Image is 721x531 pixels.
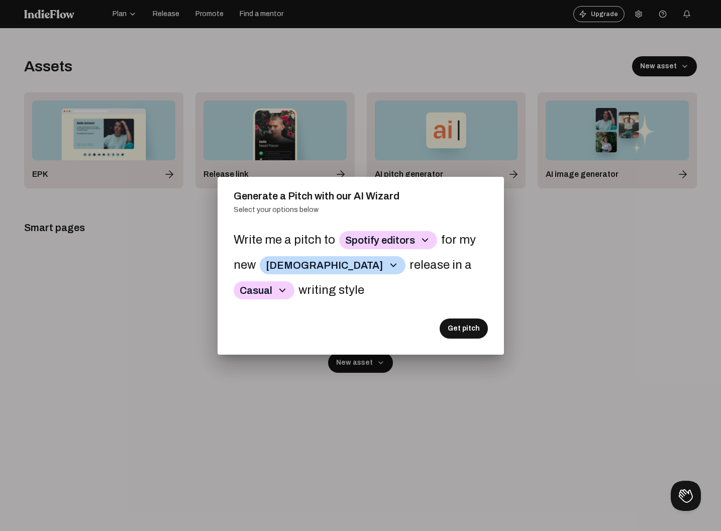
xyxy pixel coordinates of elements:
div: Select your options below [234,205,488,227]
button: Casual [234,281,294,299]
span: writing style [298,283,368,296]
button: [DEMOGRAPHIC_DATA] [260,256,405,274]
span: release in a [409,258,476,271]
span: for my new [234,233,476,271]
iframe: Toggle Customer Support [671,481,701,511]
span: Write me a pitch to [234,233,339,246]
button: Spotify editors [339,231,437,249]
div: Generate a Pitch with our AI Wizard [234,189,399,203]
button: Get pitch [440,318,488,339]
